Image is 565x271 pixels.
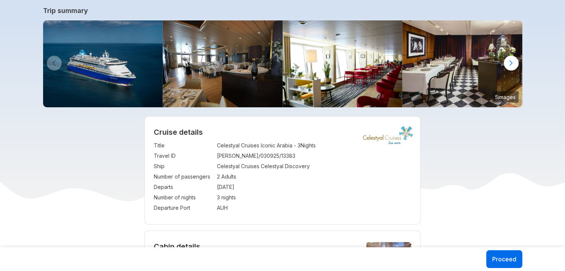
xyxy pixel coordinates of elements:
[213,203,217,213] td: :
[213,182,217,192] td: :
[43,20,163,107] img: ship_829_1280x960-celestyal-discovery_v5_960x720.jpg
[163,20,283,107] img: ship_829_1280x960-032-journey-smoked-olive-scaled_960x720.jpg
[217,151,411,161] td: [PERSON_NAME]/030925/13383
[213,192,217,203] td: :
[217,172,411,182] td: 2 Adults
[217,140,411,151] td: Celestyal Cruises Iconic Arabia - 3Nights
[213,172,217,182] td: :
[492,91,519,102] small: 5 images
[154,172,213,182] td: Number of passengers
[217,161,411,172] td: Celestyal Cruises Celestyal Discovery
[402,20,522,107] img: ship_829_1280x960-034-grillseekers-3-scaled_960x720.jpg
[154,128,411,137] h2: Cruise details
[213,161,217,172] td: :
[283,20,403,107] img: ship_829_1280x960-033-taverna-3-scaled_960x720.jpg
[217,203,411,213] td: AUH
[154,242,411,251] h4: Cabin details
[486,250,522,268] button: Proceed
[217,192,411,203] td: 3 nights
[154,192,213,203] td: Number of nights
[154,151,213,161] td: Travel ID
[154,140,213,151] td: Title
[213,140,217,151] td: :
[154,161,213,172] td: Ship
[154,203,213,213] td: Departure Port
[213,151,217,161] td: :
[154,182,213,192] td: Departs
[217,182,411,192] td: [DATE]
[43,7,522,14] a: Trip summary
